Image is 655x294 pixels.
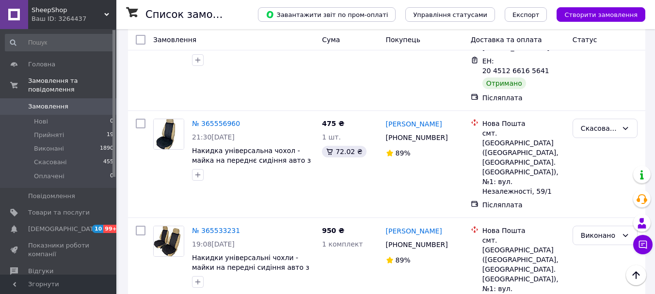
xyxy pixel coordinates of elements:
[28,267,53,276] span: Відгуки
[557,7,645,22] button: Створити замовлення
[103,158,113,167] span: 455
[258,7,396,22] button: Завантажити звіт по пром-оплаті
[396,149,411,157] span: 89%
[192,227,240,234] a: № 365533231
[482,57,549,75] span: ЕН: 20 4512 6616 5641
[34,131,64,139] span: Прийняті
[153,226,184,257] a: Фото товару
[626,265,646,285] button: Наверх
[322,133,341,141] span: 1 шт.
[192,240,235,248] span: 19:08[DATE]
[322,36,340,44] span: Cума
[5,34,114,51] input: Пошук
[405,7,495,22] button: Управління статусами
[103,225,119,233] span: 99+
[110,172,113,181] span: 0
[32,6,104,15] span: SheepShop
[482,200,565,210] div: Післяплата
[28,77,116,94] span: Замовлення та повідомлення
[34,158,67,167] span: Скасовані
[384,131,450,144] div: [PHONE_NUMBER]
[107,131,113,139] span: 19
[482,119,565,128] div: Нова Пошта
[110,117,113,126] span: 0
[28,208,90,217] span: Товари та послуги
[92,225,103,233] span: 10
[28,241,90,259] span: Показники роботи компанії
[322,227,344,234] span: 950 ₴
[100,144,113,153] span: 1890
[32,15,116,23] div: Ваш ID: 3264437
[322,120,344,127] span: 475 ₴
[153,36,196,44] span: Замовлення
[581,123,618,134] div: Скасовано
[413,11,487,18] span: Управління статусами
[28,60,55,69] span: Головна
[386,119,442,129] a: [PERSON_NAME]
[192,254,309,291] a: Накидки універсальні чохли - майки на передні сидіння авто з алькантари, комплект 2 шт, чорні (Ст...
[471,36,542,44] span: Доставка та оплата
[482,226,565,235] div: Нова Пошта
[192,120,240,127] a: № 365556960
[322,146,366,157] div: 72.02 ₴
[564,11,638,18] span: Створити замовлення
[573,36,597,44] span: Статус
[581,230,618,241] div: Виконано
[192,147,311,174] a: Накидка універсальна чохол - майка на переднє сидіння авто з алькантари, чорна (Стандарт)
[154,119,184,149] img: Фото товару
[34,144,64,153] span: Виконані
[28,192,75,201] span: Повідомлення
[633,235,653,254] button: Чат з покупцем
[512,11,540,18] span: Експорт
[482,128,565,196] div: смт. [GEOGRAPHIC_DATA] ([GEOGRAPHIC_DATA], [GEOGRAPHIC_DATA]. [GEOGRAPHIC_DATA]), №1: вул. Незале...
[322,240,363,248] span: 1 комплект
[34,172,64,181] span: Оплачені
[386,36,420,44] span: Покупець
[547,10,645,18] a: Створити замовлення
[153,119,184,150] a: Фото товару
[192,133,235,141] span: 21:30[DATE]
[396,256,411,264] span: 89%
[482,77,526,89] div: Отримано
[482,93,565,103] div: Післяплата
[386,226,442,236] a: [PERSON_NAME]
[34,117,48,126] span: Нові
[145,9,244,20] h1: Список замовлень
[154,226,184,256] img: Фото товару
[266,10,388,19] span: Завантажити звіт по пром-оплаті
[28,102,68,111] span: Замовлення
[505,7,547,22] button: Експорт
[28,225,100,233] span: [DEMOGRAPHIC_DATA]
[384,238,450,251] div: [PHONE_NUMBER]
